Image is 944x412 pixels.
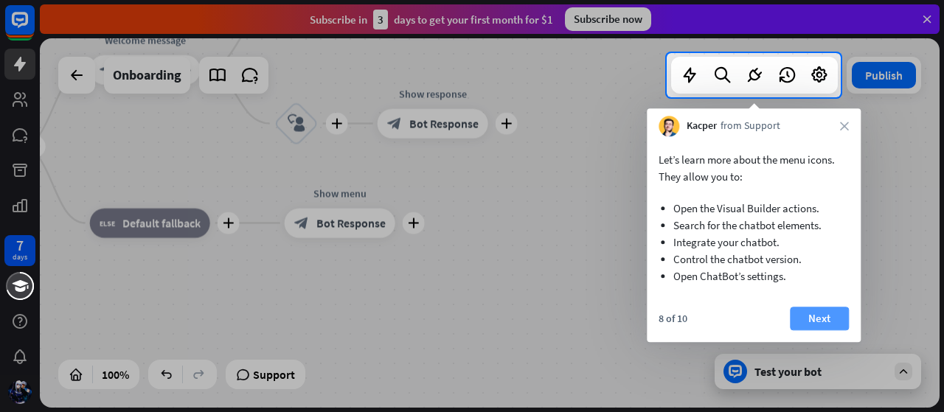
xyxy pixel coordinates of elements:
[673,251,834,268] li: Control the chatbot version.
[673,234,834,251] li: Integrate your chatbot.
[659,151,849,185] p: Let’s learn more about the menu icons. They allow you to:
[673,268,834,284] li: Open ChatBot’s settings.
[840,122,849,130] i: close
[673,200,834,217] li: Open the Visual Builder actions.
[12,6,56,50] button: Open LiveChat chat widget
[721,119,780,134] span: from Support
[790,307,849,330] button: Next
[659,312,687,325] div: 8 of 10
[673,217,834,234] li: Search for the chatbot elements.
[687,119,717,134] span: Kacper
